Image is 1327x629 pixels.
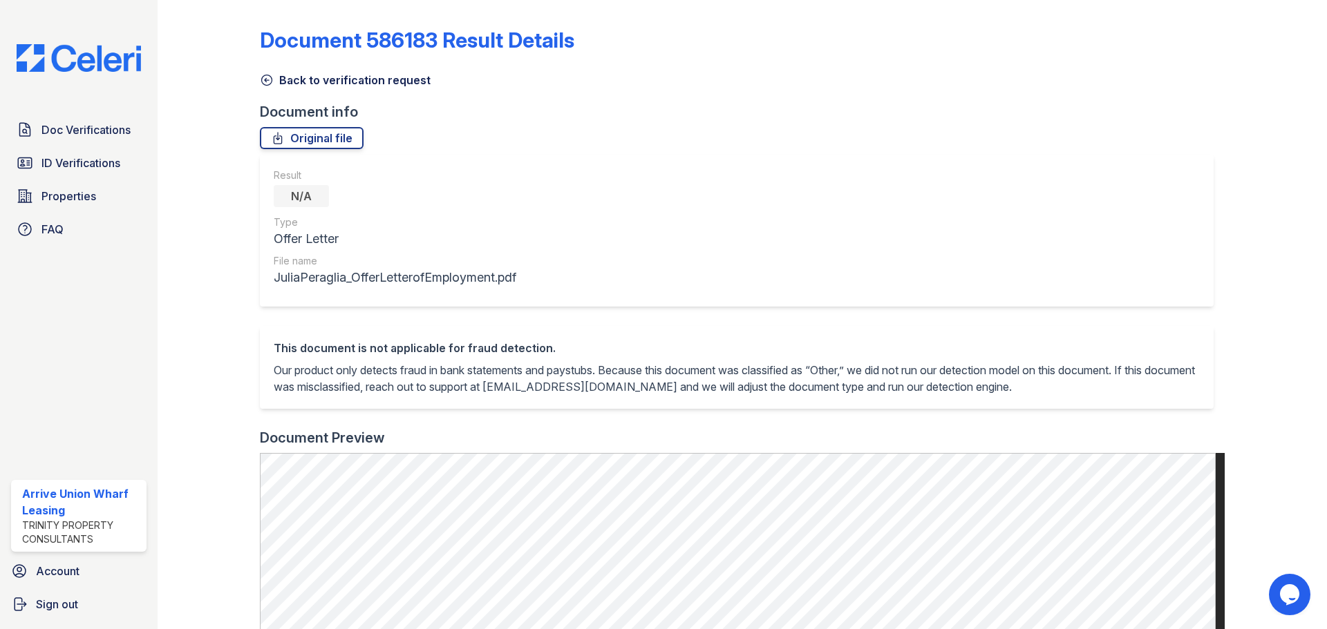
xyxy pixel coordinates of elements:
div: Type [274,215,516,229]
span: Properties [41,188,96,204]
a: Sign out [6,590,152,618]
span: Account [36,563,79,579]
a: Properties [11,182,147,210]
div: N/A [274,185,329,207]
div: Result [274,168,516,182]
a: Back to verification request [260,72,431,88]
span: Sign out [36,596,78,612]
span: ID Verifications [41,155,120,171]
a: Account [6,557,152,585]
div: Document Preview [260,428,385,447]
div: Arrive Union Wharf Leasing [22,485,141,519]
div: Trinity Property Consultants [22,519,141,546]
a: ID Verifications [11,149,147,177]
img: CE_Logo_Blue-a8612792a0a2168367f1c8372b55b34899dd931a85d93a1a3d3e32e68fde9ad4.png [6,44,152,72]
div: Document info [260,102,1225,122]
div: JuliaPeraglia_OfferLetterofEmployment.pdf [274,268,516,287]
a: FAQ [11,215,147,243]
a: Doc Verifications [11,116,147,144]
a: Document 586183 Result Details [260,28,574,52]
a: Original file [260,127,364,149]
iframe: chat widget [1269,574,1313,615]
div: Offer Letter [274,229,516,249]
div: This document is not applicable for fraud detection. [274,340,1200,356]
div: File name [274,254,516,268]
p: Our product only detects fraud in bank statements and paystubs. Because this document was classif... [274,362,1200,395]
span: Doc Verifications [41,122,131,138]
span: FAQ [41,221,64,238]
